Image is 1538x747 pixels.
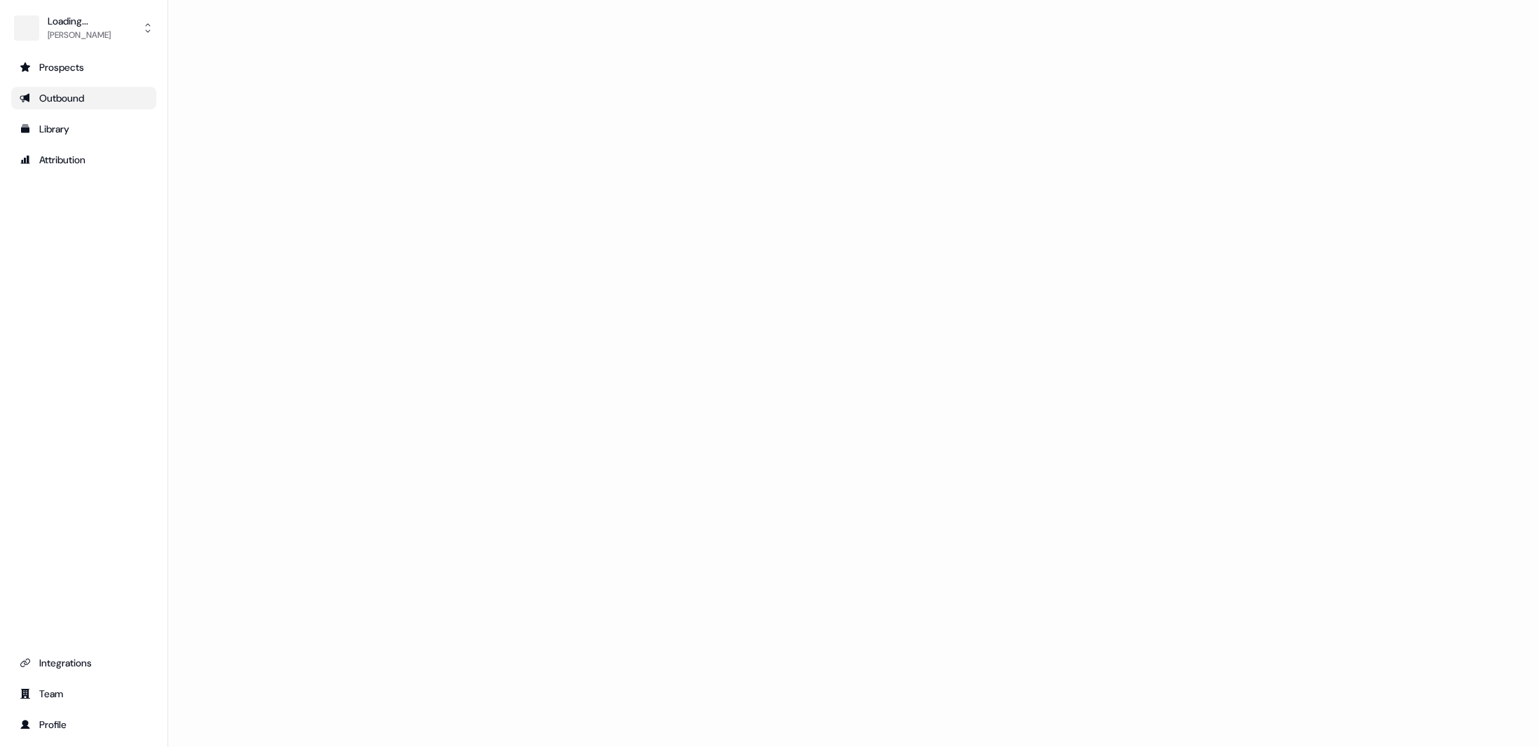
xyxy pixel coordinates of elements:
div: Profile [20,718,148,732]
a: Go to team [11,683,156,705]
div: Prospects [20,60,148,74]
button: Loading...[PERSON_NAME] [11,11,156,45]
div: [PERSON_NAME] [48,28,111,42]
div: Outbound [20,91,148,105]
a: Go to integrations [11,652,156,674]
a: Go to profile [11,713,156,736]
div: Library [20,122,148,136]
div: Integrations [20,656,148,670]
div: Team [20,687,148,701]
div: Attribution [20,153,148,167]
div: Loading... [48,14,111,28]
a: Go to templates [11,118,156,140]
a: Go to prospects [11,56,156,78]
a: Go to outbound experience [11,87,156,109]
a: Go to attribution [11,149,156,171]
